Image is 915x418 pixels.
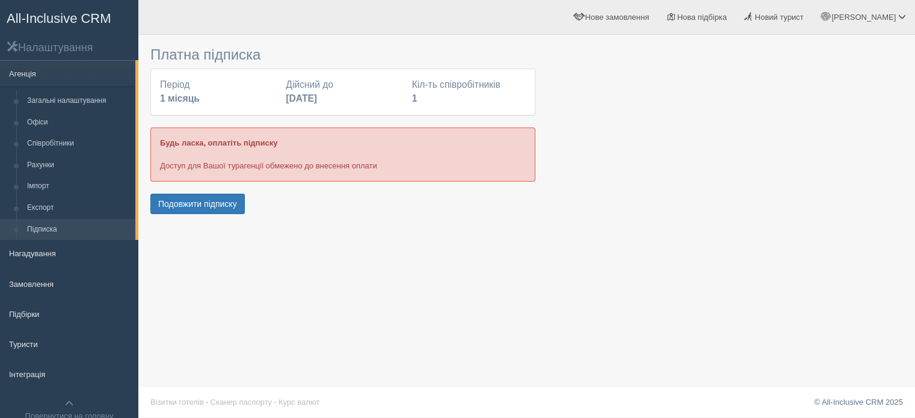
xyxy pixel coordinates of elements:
[7,11,111,26] span: All-Inclusive CRM
[286,93,317,103] b: [DATE]
[831,13,896,22] span: [PERSON_NAME]
[1,1,138,34] a: All-Inclusive CRM
[22,155,135,176] a: Рахунки
[22,90,135,112] a: Загальні налаштування
[160,138,277,147] b: Будь ласка, оплатіть підписку
[22,112,135,134] a: Офіси
[206,398,208,407] span: ·
[585,13,649,22] span: Нове замовлення
[160,93,200,103] b: 1 місяць
[22,176,135,197] a: Імпорт
[280,78,405,106] div: Дійсний до
[814,398,903,407] a: © All-Inclusive CRM 2025
[274,398,277,407] span: ·
[755,13,804,22] span: Новий турист
[154,78,280,106] div: Період
[412,93,417,103] b: 1
[279,398,319,407] a: Курс валют
[150,194,245,214] button: Подовжити підписку
[22,197,135,219] a: Експорт
[677,13,727,22] span: Нова підбірка
[211,398,272,407] a: Сканер паспорту
[150,47,535,63] h3: Платна підписка
[150,128,535,181] div: Доступ для Вашої турагенції обмежено до внесення оплати
[22,219,135,241] a: Підписка
[150,398,204,407] a: Візитки готелів
[22,133,135,155] a: Співробітники
[406,78,532,106] div: Кіл-ть співробітників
